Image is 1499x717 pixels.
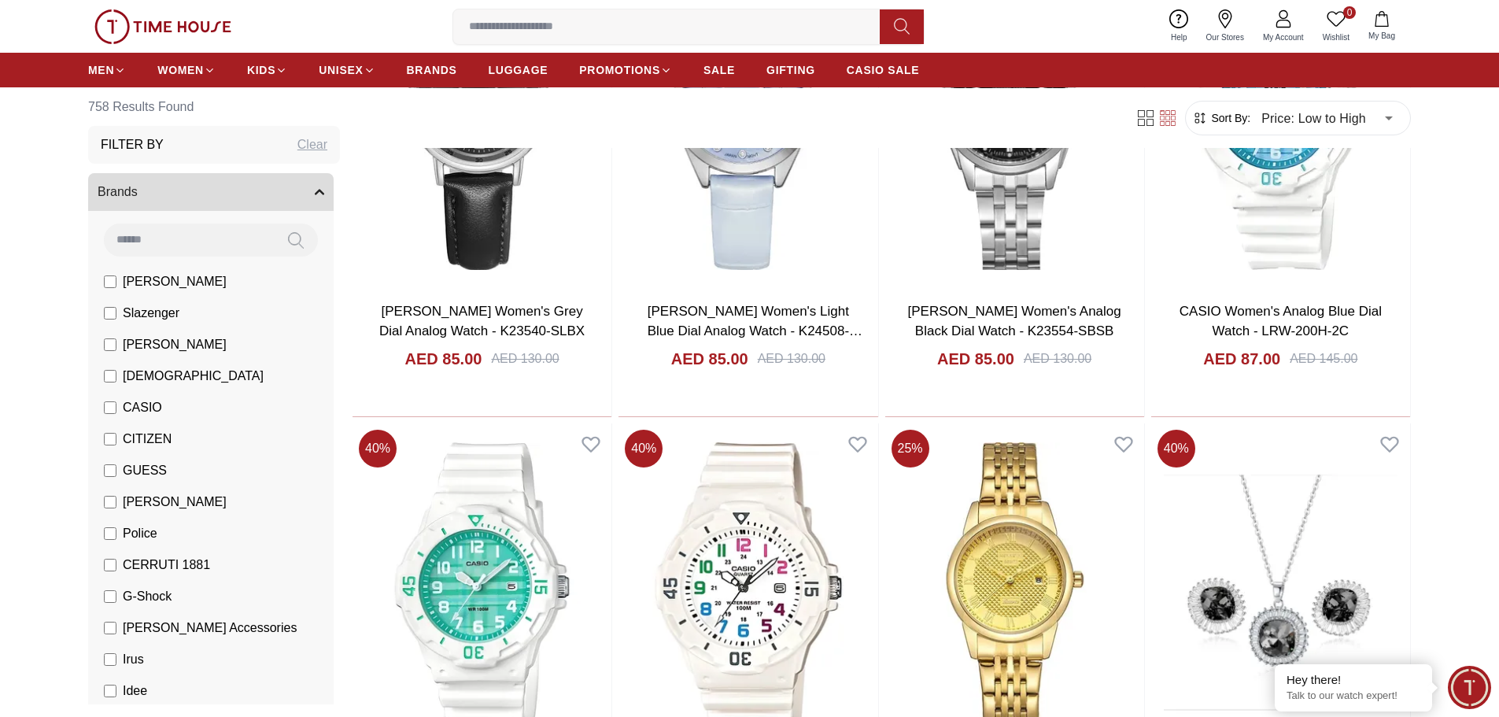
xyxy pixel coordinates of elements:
span: UNISEX [319,62,363,78]
a: WOMEN [157,56,216,84]
a: SALE [703,56,735,84]
span: [PERSON_NAME] [123,272,227,291]
a: PROMOTIONS [579,56,672,84]
input: CERRUTI 1881 [104,559,116,571]
span: Our Stores [1200,31,1250,43]
h4: AED 87.00 [1203,348,1280,370]
span: Wishlist [1316,31,1356,43]
button: Sort By: [1192,110,1250,126]
a: MEN [88,56,126,84]
h4: AED 85.00 [671,348,748,370]
span: Police [123,524,157,543]
input: CASIO [104,401,116,414]
div: Hey there! [1287,672,1420,688]
a: [PERSON_NAME] Women's Light Blue Dial Analog Watch - K24508-SLLL [648,304,862,359]
a: 0Wishlist [1313,6,1359,46]
h3: Filter By [101,135,164,154]
button: Brands [88,173,334,211]
a: Our Stores [1197,6,1253,46]
input: [DEMOGRAPHIC_DATA] [104,370,116,383]
input: Slazenger [104,307,116,320]
div: AED 145.00 [1290,349,1357,368]
h4: AED 85.00 [937,348,1014,370]
span: [PERSON_NAME] [123,335,227,354]
span: LUGGAGE [489,62,548,78]
a: CASIO SALE [847,56,920,84]
p: Talk to our watch expert! [1287,689,1420,703]
span: Irus [123,650,144,669]
input: [PERSON_NAME] [104,496,116,508]
span: KIDS [247,62,275,78]
span: 25 % [892,430,929,468]
button: My Bag [1359,8,1405,45]
input: [PERSON_NAME] Accessories [104,622,116,634]
a: CASIO Women's Analog Blue Dial Watch - LRW-200H-2C [1180,304,1382,339]
span: [PERSON_NAME] Accessories [123,619,297,638]
span: Brands [98,183,138,201]
a: [PERSON_NAME] Women's Grey Dial Analog Watch - K23540-SLBX [379,304,585,339]
span: SALE [703,62,735,78]
div: AED 130.00 [758,349,825,368]
span: CITIZEN [123,430,172,449]
h6: 758 Results Found [88,88,340,126]
a: LUGGAGE [489,56,548,84]
h4: AED 85.00 [405,348,482,370]
span: My Account [1257,31,1310,43]
a: KIDS [247,56,287,84]
a: BRANDS [407,56,457,84]
span: Sort By: [1208,110,1250,126]
span: 40 % [359,430,397,468]
span: GUESS [123,461,167,480]
span: CASIO SALE [847,62,920,78]
a: GIFTING [766,56,815,84]
a: UNISEX [319,56,375,84]
span: 40 % [1157,430,1195,468]
div: AED 130.00 [491,349,559,368]
img: ... [94,9,231,44]
input: Police [104,527,116,540]
input: [PERSON_NAME] [104,275,116,288]
span: My Bag [1362,30,1401,42]
input: GUESS [104,464,116,477]
span: WOMEN [157,62,204,78]
input: Idee [104,685,116,697]
a: Help [1161,6,1197,46]
span: Help [1165,31,1194,43]
span: CASIO [123,398,162,417]
span: Slazenger [123,304,179,323]
input: Irus [104,653,116,666]
span: Idee [123,682,147,700]
span: 40 % [625,430,663,468]
span: BRANDS [407,62,457,78]
span: [DEMOGRAPHIC_DATA] [123,367,264,386]
span: [PERSON_NAME] [123,493,227,512]
div: Clear [297,135,327,154]
input: G-Shock [104,590,116,603]
span: CERRUTI 1881 [123,556,210,575]
div: Chat Widget [1448,666,1491,709]
div: Price: Low to High [1250,96,1404,140]
span: MEN [88,62,114,78]
span: PROMOTIONS [579,62,660,78]
input: [PERSON_NAME] [104,338,116,351]
input: CITIZEN [104,433,116,445]
span: GIFTING [766,62,815,78]
a: [PERSON_NAME] Women's Analog Black Dial Watch - K23554-SBSB [907,304,1121,339]
div: AED 130.00 [1024,349,1091,368]
span: G-Shock [123,587,172,606]
span: 0 [1343,6,1356,19]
